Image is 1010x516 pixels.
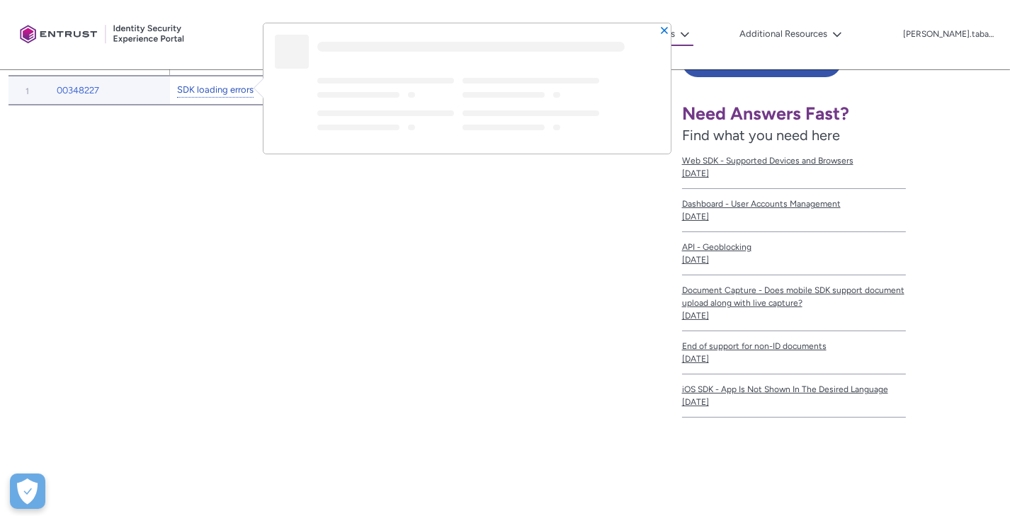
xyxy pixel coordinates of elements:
[682,383,906,396] span: iOS SDK - App Is Not Shown In The Desired Language
[945,451,1010,516] iframe: Qualified Messenger
[659,25,669,35] button: Close
[682,340,906,352] span: End of support for non-ID documents
[682,103,906,125] h1: Need Answers Fast?
[682,168,709,178] lightning-formatted-date-time: [DATE]
[57,84,99,98] a: 00348227
[682,127,840,144] span: Find what you need here
[682,212,709,222] lightning-formatted-date-time: [DATE]
[902,26,996,40] button: User Profile lorenzo.tabacchini
[682,354,709,364] lightning-formatted-date-time: [DATE]
[682,154,906,167] span: Web SDK - Supported Devices and Browsers
[8,76,651,105] table: My Open Cases (Client Portal)
[177,83,254,98] a: SDK loading errors
[903,30,995,40] p: [PERSON_NAME].tabacchini
[682,197,906,210] span: Dashboard - User Accounts Management
[682,241,906,253] span: API - Geoblocking
[10,474,45,509] button: Open Preferences
[682,284,906,309] span: Document Capture - Does mobile SDK support document upload along with live capture?
[682,397,709,407] lightning-formatted-date-time: [DATE]
[682,311,709,321] lightning-formatted-date-time: [DATE]
[10,474,45,509] div: Cookie Preferences
[736,23,846,45] button: Additional Resources
[682,255,709,265] lightning-formatted-date-time: [DATE]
